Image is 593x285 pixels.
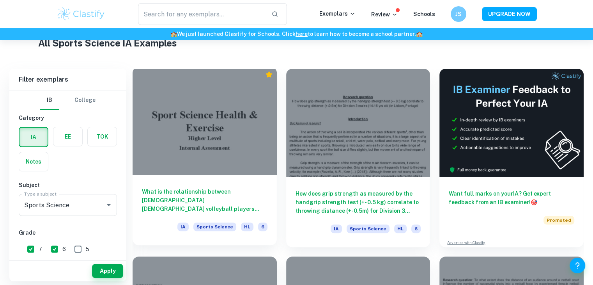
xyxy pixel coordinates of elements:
[53,127,82,146] button: EE
[439,69,584,247] a: Want full marks on yourIA? Get expert feedback from an IB examiner!PromotedAdvertise with Clastify
[286,69,430,247] a: How does grip strength as measured by the handgrip strength test (+- 0.5 kg) correlate to throwin...
[416,31,423,37] span: 🏫
[570,258,585,273] button: Help and Feedback
[394,224,407,233] span: HL
[2,30,591,38] h6: We just launched Clastify for Schools. Click to learn how to become a school partner.
[543,216,574,224] span: Promoted
[19,152,48,171] button: Notes
[193,223,236,231] span: Sports Science
[258,223,267,231] span: 6
[19,228,117,237] h6: Grade
[103,199,114,210] button: Open
[133,69,277,247] a: What is the relationship between [DEMOGRAPHIC_DATA] [DEMOGRAPHIC_DATA] volleyball players lower-b...
[138,3,266,25] input: Search for any exemplars...
[142,187,267,213] h6: What is the relationship between [DEMOGRAPHIC_DATA] [DEMOGRAPHIC_DATA] volleyball players lower-b...
[439,69,584,177] img: Thumbnail
[39,245,42,253] span: 7
[88,127,117,146] button: TOK
[451,6,466,22] button: JS
[454,10,463,18] h6: JS
[9,69,126,91] h6: Filter exemplars
[40,91,96,110] div: Filter type choice
[24,191,57,197] label: Type a subject
[62,245,66,253] span: 6
[482,7,537,21] button: UPGRADE NOW
[19,181,117,189] h6: Subject
[411,224,421,233] span: 6
[92,264,123,278] button: Apply
[447,240,485,246] a: Advertise with Clastify
[74,91,96,110] button: College
[296,31,308,37] a: here
[371,10,398,19] p: Review
[319,9,356,18] p: Exemplars
[331,224,342,233] span: IA
[40,91,59,110] button: IB
[296,189,421,215] h6: How does grip strength as measured by the handgrip strength test (+- 0.5 kg) correlate to throwin...
[265,71,273,78] div: Premium
[170,31,177,37] span: 🏫
[19,128,48,146] button: IA
[57,6,106,22] img: Clastify logo
[449,189,574,207] h6: Want full marks on your IA ? Get expert feedback from an IB examiner!
[241,223,253,231] span: HL
[86,245,89,253] span: 5
[347,224,389,233] span: Sports Science
[19,114,117,122] h6: Category
[177,223,189,231] span: IA
[413,11,435,17] a: Schools
[531,199,537,205] span: 🎯
[38,36,555,50] h1: All Sports Science IA Examples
